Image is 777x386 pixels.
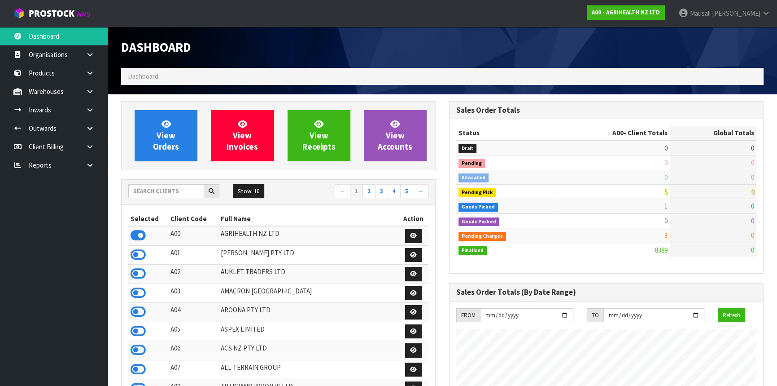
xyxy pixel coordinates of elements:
button: Show: 10 [233,184,264,199]
span: View Invoices [227,119,258,152]
span: ProStock [29,8,74,19]
td: A00 [168,226,218,245]
span: Mausali [690,9,711,18]
a: 2 [362,184,375,199]
span: Finalised [458,246,487,255]
td: A02 [168,265,218,284]
input: Search clients [128,184,204,198]
th: - Client Totals [555,126,670,140]
th: Action [398,212,428,226]
span: Allocated [458,173,489,182]
span: 0 [664,144,668,152]
span: Goods Packed [458,217,499,226]
td: [PERSON_NAME] PTY LTD [218,245,398,265]
th: Selected [128,212,168,226]
span: View Orders [153,119,179,152]
td: A05 [168,322,218,341]
td: A04 [168,303,218,322]
td: ACS NZ PTY LTD [218,341,398,360]
td: AUKLET TRADERS LTD [218,265,398,284]
img: cube-alt.png [13,8,25,19]
span: 0 [751,217,754,225]
span: 0 [664,217,668,225]
strong: A00 - AGRIHEALTH NZ LTD [592,9,660,16]
span: 0 [664,173,668,182]
span: Goods Picked [458,203,498,212]
h3: Sales Order Totals (By Date Range) [456,288,756,297]
a: ViewInvoices [211,110,274,161]
td: A06 [168,341,218,360]
button: Refresh [718,308,745,323]
nav: Page navigation [285,184,429,200]
span: Pending [458,159,485,168]
th: Client Code [168,212,218,226]
div: FROM [456,308,480,323]
span: 0 [751,144,754,152]
span: View Receipts [302,119,336,152]
span: A00 [612,129,624,137]
a: 1 [350,184,363,199]
span: 0 [751,173,754,182]
span: 5 [664,187,668,196]
a: 3 [375,184,388,199]
a: 5 [400,184,413,199]
a: A00 - AGRIHEALTH NZ LTD [587,5,665,20]
h3: Sales Order Totals [456,106,756,115]
a: ViewReceipts [288,110,350,161]
a: 4 [388,184,401,199]
span: Dashboard [121,39,191,55]
div: TO [587,308,603,323]
span: Pending Charges [458,232,506,241]
span: Dashboard [128,72,158,80]
td: AMACRON [GEOGRAPHIC_DATA] [218,284,398,303]
th: Global Totals [670,126,756,140]
span: 8389 [655,246,668,254]
th: Status [456,126,555,140]
span: 0 [751,246,754,254]
span: 0 [751,187,754,196]
td: ALL TERRAIN GROUP [218,360,398,379]
span: 3 [664,231,668,240]
span: Pending Pick [458,188,496,197]
span: [PERSON_NAME] [712,9,760,18]
small: WMS [76,10,90,18]
span: 0 [751,231,754,240]
a: ← [335,184,350,199]
span: View Accounts [378,119,412,152]
td: ASPEX LIMITED [218,322,398,341]
td: AROONA PTY LTD [218,303,398,322]
th: Full Name [218,212,398,226]
td: AGRIHEALTH NZ LTD [218,226,398,245]
span: 0 [751,158,754,167]
td: A01 [168,245,218,265]
td: A03 [168,284,218,303]
span: 1 [664,202,668,210]
td: A07 [168,360,218,379]
span: Draft [458,144,476,153]
a: ViewOrders [135,110,197,161]
span: 0 [664,158,668,167]
span: 0 [751,202,754,210]
a: → [413,184,428,199]
a: ViewAccounts [364,110,427,161]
